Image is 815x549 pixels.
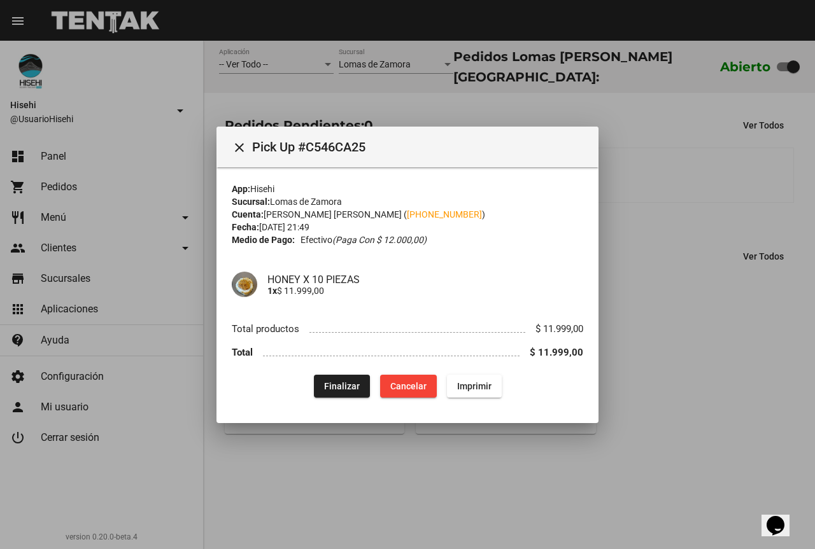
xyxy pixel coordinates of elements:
span: Pick Up #C546CA25 [252,137,588,157]
div: [DATE] 21:49 [232,221,583,233]
span: Imprimir [457,380,492,391]
img: 2a2e4fc8-76c4-49c3-8e48-03e4afb00aef.jpeg [232,272,257,297]
button: Cancelar [380,374,437,397]
h4: HONEY X 10 PIEZAS [267,273,583,285]
button: Finalizar [314,374,370,397]
p: $ 11.999,00 [267,285,583,295]
div: Lomas de Zamora [232,195,583,208]
strong: Cuenta: [232,209,264,219]
iframe: chat widget [762,498,802,536]
strong: Medio de Pago: [232,233,295,246]
b: 1x [267,285,277,295]
strong: Fecha: [232,222,259,232]
a: [PHONE_NUMBER] [407,209,482,219]
mat-icon: Cerrar [232,140,247,155]
li: Total $ 11.999,00 [232,341,583,365]
button: Imprimir [447,374,502,397]
span: Efectivo [301,233,427,246]
div: [PERSON_NAME] [PERSON_NAME] ( ) [232,208,583,221]
span: Cancelar [390,380,427,391]
button: Cerrar [227,134,252,160]
span: Finalizar [324,380,360,391]
li: Total productos $ 11.999,00 [232,317,583,341]
div: Hisehi [232,183,583,195]
strong: Sucursal: [232,197,270,207]
i: (Paga con $ 12.000,00) [332,235,427,245]
strong: App: [232,184,250,194]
